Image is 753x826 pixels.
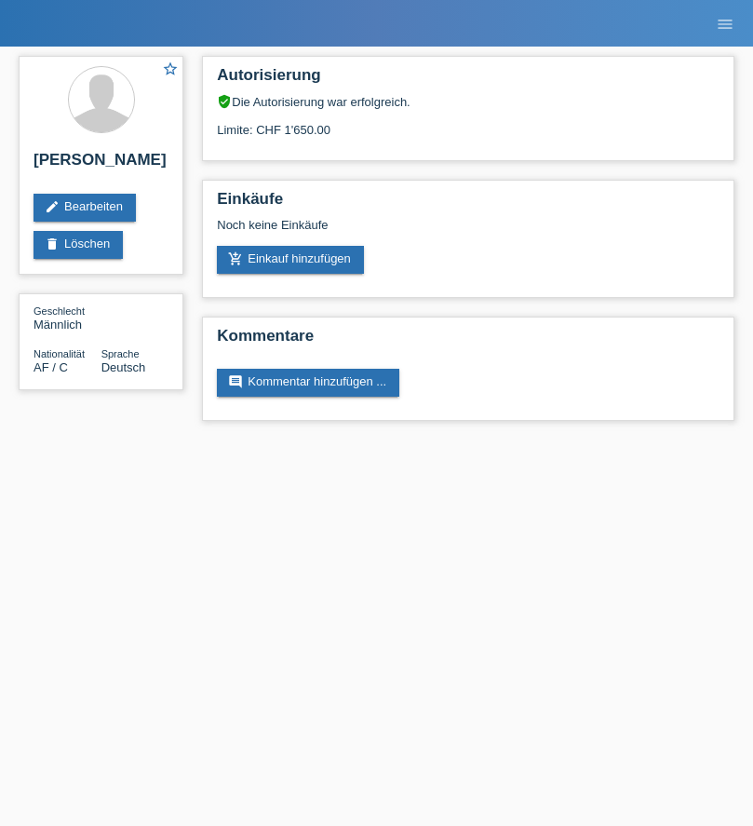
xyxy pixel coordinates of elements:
[45,199,60,214] i: edit
[217,66,719,94] h2: Autorisierung
[34,304,101,332] div: Männlich
[217,369,399,397] a: commentKommentar hinzufügen ...
[101,348,140,359] span: Sprache
[34,360,68,374] span: Afghanistan / C / 02.11.2015
[34,305,85,317] span: Geschlecht
[217,109,719,137] div: Limite: CHF 1'650.00
[217,218,719,246] div: Noch keine Einkäufe
[217,327,719,355] h2: Kommentare
[217,94,232,109] i: verified_user
[101,360,146,374] span: Deutsch
[34,194,136,222] a: editBearbeiten
[34,231,123,259] a: deleteLöschen
[45,237,60,251] i: delete
[228,251,243,266] i: add_shopping_cart
[162,61,179,80] a: star_border
[162,61,179,77] i: star_border
[34,348,85,359] span: Nationalität
[706,18,744,29] a: menu
[34,151,168,179] h2: [PERSON_NAME]
[716,15,734,34] i: menu
[217,246,364,274] a: add_shopping_cartEinkauf hinzufügen
[228,374,243,389] i: comment
[217,94,719,109] div: Die Autorisierung war erfolgreich.
[217,190,719,218] h2: Einkäufe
